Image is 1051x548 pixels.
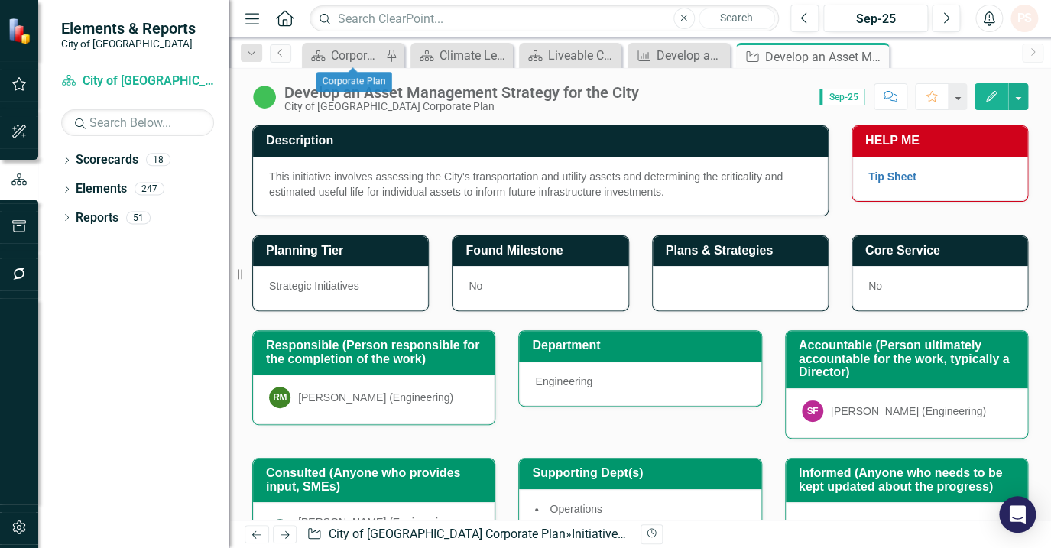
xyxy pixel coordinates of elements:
[76,209,118,227] a: Reports
[61,19,196,37] span: Elements & Reports
[550,503,602,515] span: Operations
[284,84,639,101] div: Develop an Asset Management Strategy for the City
[465,244,620,258] h3: Found Milestone
[146,154,170,167] div: 18
[252,85,277,109] img: In Progress
[298,390,453,405] div: [PERSON_NAME] (Engineering)
[76,151,138,169] a: Scorecards
[266,466,487,493] h3: Consulted (Anyone who provides input, SMEs)
[269,387,290,408] div: RM
[61,73,214,90] a: City of [GEOGRAPHIC_DATA] Corporate Plan
[61,37,196,50] small: City of [GEOGRAPHIC_DATA]
[802,400,823,422] div: SF
[829,10,923,28] div: Sep-25
[8,17,34,44] img: ClearPoint Strategy
[699,8,775,29] button: Search
[823,5,929,32] button: Sep-25
[799,339,1020,379] h3: Accountable (Person ultimately accountable for the work, typically a Director)
[269,169,812,199] p: This initiative involves assessing the City's transportation and utility assets and determining t...
[307,526,628,543] div: » »
[298,514,478,545] div: [PERSON_NAME] (Engineering Operations)
[572,527,626,541] a: Initiatives
[440,46,509,65] div: Climate Leadership
[831,404,986,419] div: [PERSON_NAME] (Engineering)
[266,339,487,365] h3: Responsible (Person responsible for the completion of the work)
[868,170,916,183] a: Tip Sheet
[266,134,820,148] h3: Description
[657,46,726,65] div: Develop an Asset Management Strategy & Funding Plan
[799,466,1020,493] h3: Informed (Anyone who needs to be kept updated about the progress)
[765,47,885,66] div: Develop an Asset Management Strategy for the City
[819,89,864,105] span: Sep-25
[329,527,566,541] a: City of [GEOGRAPHIC_DATA] Corporate Plan
[666,244,820,258] h3: Plans & Strategies
[720,11,753,24] span: Search
[135,183,164,196] div: 247
[269,519,290,540] div: WO
[414,46,509,65] a: Climate Leadership
[535,375,592,387] span: Engineering
[284,101,639,112] div: City of [GEOGRAPHIC_DATA] Corporate Plan
[532,466,753,480] h3: Supporting Dept(s)
[469,280,482,292] span: No
[631,46,726,65] a: Develop an Asset Management Strategy & Funding Plan
[76,180,127,198] a: Elements
[1010,5,1038,32] button: PS
[999,496,1036,533] div: Open Intercom Messenger
[61,109,214,136] input: Search Below...
[865,134,1020,148] h3: HELP ME
[269,280,359,292] span: Strategic Initiatives
[310,5,778,32] input: Search ClearPoint...
[868,280,882,292] span: No
[316,73,392,92] div: Corporate Plan
[306,46,381,65] a: Corporate Plan
[548,46,618,65] div: Liveable Community
[266,244,420,258] h3: Planning Tier
[126,211,151,224] div: 51
[523,46,618,65] a: Liveable Community
[331,46,381,65] div: Corporate Plan
[532,339,753,352] h3: Department
[865,244,1020,258] h3: Core Service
